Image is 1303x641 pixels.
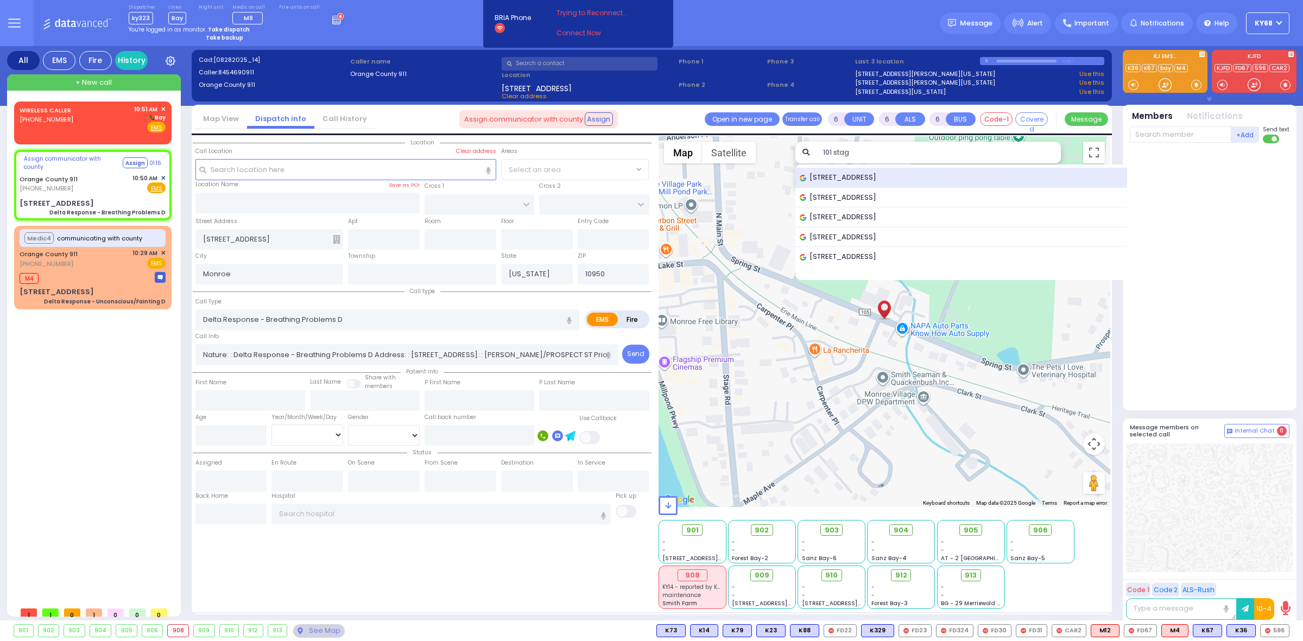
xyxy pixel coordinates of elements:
label: P Last Name [539,378,575,387]
span: - [662,546,666,554]
span: 10:50 AM [132,174,157,182]
span: [STREET_ADDRESS][PERSON_NAME] [662,554,765,562]
span: [PHONE_NUMBER] [20,259,73,268]
label: KJ EMS... [1123,54,1207,61]
label: Hospital [271,492,295,500]
span: Message [960,18,992,29]
div: [STREET_ADDRESS] [20,287,94,297]
a: M4 [1174,64,1188,72]
button: Transfer call [782,112,822,126]
a: [STREET_ADDRESS][PERSON_NAME][US_STATE] [855,78,995,87]
div: K79 [723,624,752,637]
strong: Take dispatch [208,26,250,34]
span: [STREET_ADDRESS][PERSON_NAME] [802,599,904,607]
div: K67 [1193,624,1222,637]
span: Phone 1 [679,57,763,66]
span: 902 [755,525,769,536]
span: [STREET_ADDRESS] [800,192,880,203]
span: - [662,538,666,546]
span: Phone 2 [679,80,763,90]
span: + New call [75,77,112,88]
a: History [115,51,148,70]
span: - [941,591,944,599]
span: [STREET_ADDRESS][PERSON_NAME] [732,599,834,607]
span: - [1010,546,1014,554]
span: - [732,591,735,599]
div: 906 [142,625,163,637]
label: Call Info [195,332,219,341]
div: FD22 [824,624,857,637]
div: 908 [168,625,188,637]
div: FD30 [978,624,1011,637]
label: Orange County 911 [350,69,498,79]
span: [STREET_ADDRESS] [502,83,572,92]
span: - [941,583,944,591]
img: message-box.svg [155,272,166,283]
span: KY14 - reported by KY42 [662,583,727,591]
img: Logo [43,16,115,30]
label: KJFD [1212,54,1296,61]
button: Toggle fullscreen view [1083,142,1105,163]
button: UNIT [844,112,874,126]
label: Room [425,217,441,226]
span: - [802,583,805,591]
img: google_icon.svg [800,254,806,261]
label: Last 3 location [855,57,979,66]
a: Open in new page [705,112,780,126]
div: 903 [64,625,85,637]
span: Phone 4 [767,80,852,90]
label: Township [348,252,375,261]
span: - [871,546,875,554]
input: Search a contact [502,57,657,71]
strong: Take backup [206,34,243,42]
span: M4 [20,273,39,284]
span: 910 [825,570,838,581]
span: Call type [404,287,440,295]
a: KJFD [1215,64,1232,72]
button: ALS-Rush [1181,583,1216,596]
span: Sanz Bay-6 [802,554,837,562]
div: 905 [116,625,137,637]
span: 1 [42,608,59,617]
button: Code 2 [1152,583,1179,596]
div: FD324 [936,624,973,637]
div: K329 [861,624,894,637]
div: 912 [244,625,263,637]
button: Internal Chat 0 [1224,424,1289,438]
label: Call back number [425,413,476,422]
span: Bay [168,12,186,24]
a: Use this [1079,78,1104,87]
span: Select an area [509,164,561,175]
label: Last Name [310,378,341,386]
div: Delta Response - Unconscious/Fainting D [44,297,166,306]
div: ALS [1161,624,1188,637]
img: google_icon.svg [800,194,806,201]
img: red-radio-icon.svg [983,628,988,633]
img: red-radio-icon.svg [1021,628,1026,633]
span: 8454690911 [218,68,254,77]
span: Other building occupants [333,235,340,244]
label: Entry Code [578,217,609,226]
span: [STREET_ADDRESS] [800,172,880,183]
div: BLS [1193,624,1222,637]
a: Use this [1079,69,1104,79]
span: 10:51 AM [134,105,157,113]
span: 904 [894,525,909,536]
span: 1 [86,608,102,617]
span: BG - 29 Merriewold S. [941,599,1002,607]
div: BLS [756,624,786,637]
span: Clear address [502,92,547,100]
span: Notifications [1141,18,1184,28]
small: Share with [365,373,396,382]
span: - [941,546,944,554]
label: Location Name [195,180,238,189]
span: [STREET_ADDRESS] [800,212,880,223]
a: bay [1158,64,1173,72]
span: 0 [64,608,80,617]
span: - [732,546,735,554]
span: Forest Bay-3 [871,599,908,607]
span: 0 [107,608,124,617]
button: ky68 [1246,12,1289,34]
label: P First Name [425,378,460,387]
label: In Service [578,459,605,467]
